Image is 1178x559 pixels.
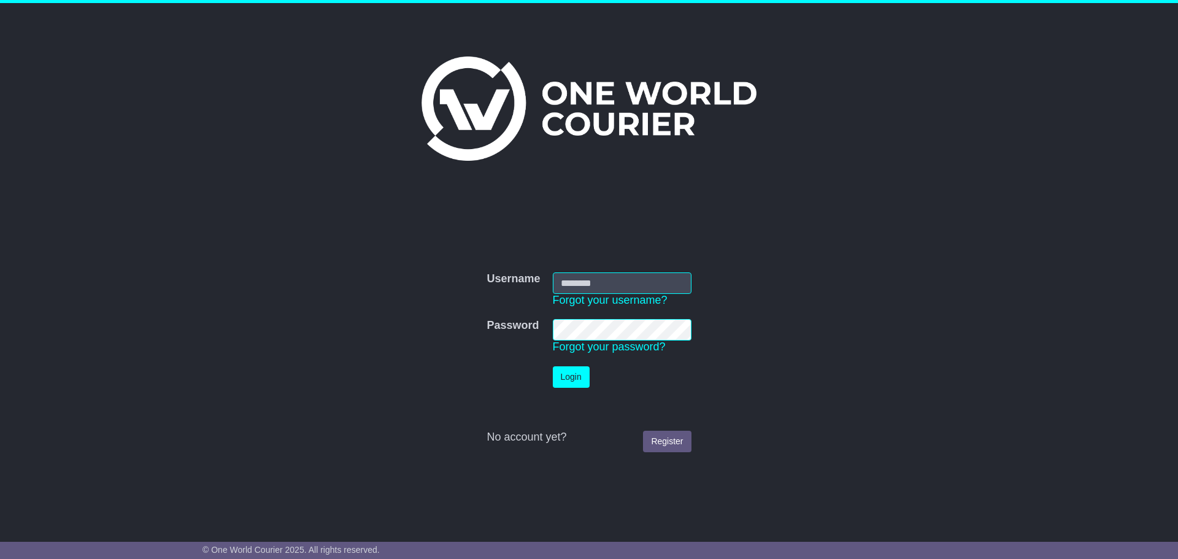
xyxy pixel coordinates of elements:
div: No account yet? [487,431,691,444]
label: Username [487,272,540,286]
span: © One World Courier 2025. All rights reserved. [202,545,380,555]
a: Register [643,431,691,452]
label: Password [487,319,539,333]
button: Login [553,366,590,388]
a: Forgot your username? [553,294,668,306]
a: Forgot your password? [553,341,666,353]
img: One World [422,56,756,161]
